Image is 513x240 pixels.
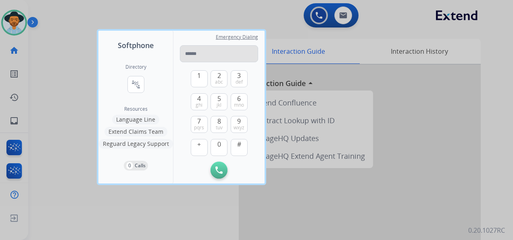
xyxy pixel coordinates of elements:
[112,115,159,124] button: Language Line
[237,71,241,80] span: 3
[215,79,223,85] span: abc
[197,139,201,149] span: +
[196,102,202,108] span: ghi
[191,139,208,156] button: +
[191,93,208,110] button: 4ghi
[191,70,208,87] button: 1
[236,79,243,85] span: def
[231,70,248,87] button: 3def
[234,102,244,108] span: mno
[216,34,258,40] span: Emergency Dialing
[99,139,173,149] button: Reguard Legacy Support
[237,94,241,103] span: 6
[126,162,133,169] p: 0
[211,93,227,110] button: 5jkl
[237,139,241,149] span: #
[124,161,148,171] button: 0Calls
[217,71,221,80] span: 2
[194,124,204,131] span: pqrs
[191,116,208,133] button: 7pqrs
[237,116,241,126] span: 9
[211,116,227,133] button: 8tuv
[197,71,201,80] span: 1
[217,94,221,103] span: 5
[135,162,146,169] p: Calls
[215,166,223,174] img: call-button
[211,70,227,87] button: 2abc
[118,40,154,51] span: Softphone
[217,139,221,149] span: 0
[234,124,244,131] span: wxyz
[197,94,201,103] span: 4
[217,116,221,126] span: 8
[104,127,167,137] button: Extend Claims Team
[124,106,148,112] span: Resources
[231,139,248,156] button: #
[231,116,248,133] button: 9wxyz
[217,102,221,108] span: jkl
[211,139,227,156] button: 0
[197,116,201,126] span: 7
[231,93,248,110] button: 6mno
[125,64,146,70] h2: Directory
[131,80,141,89] mat-icon: connect_without_contact
[216,124,223,131] span: tuv
[468,225,505,235] p: 0.20.1027RC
